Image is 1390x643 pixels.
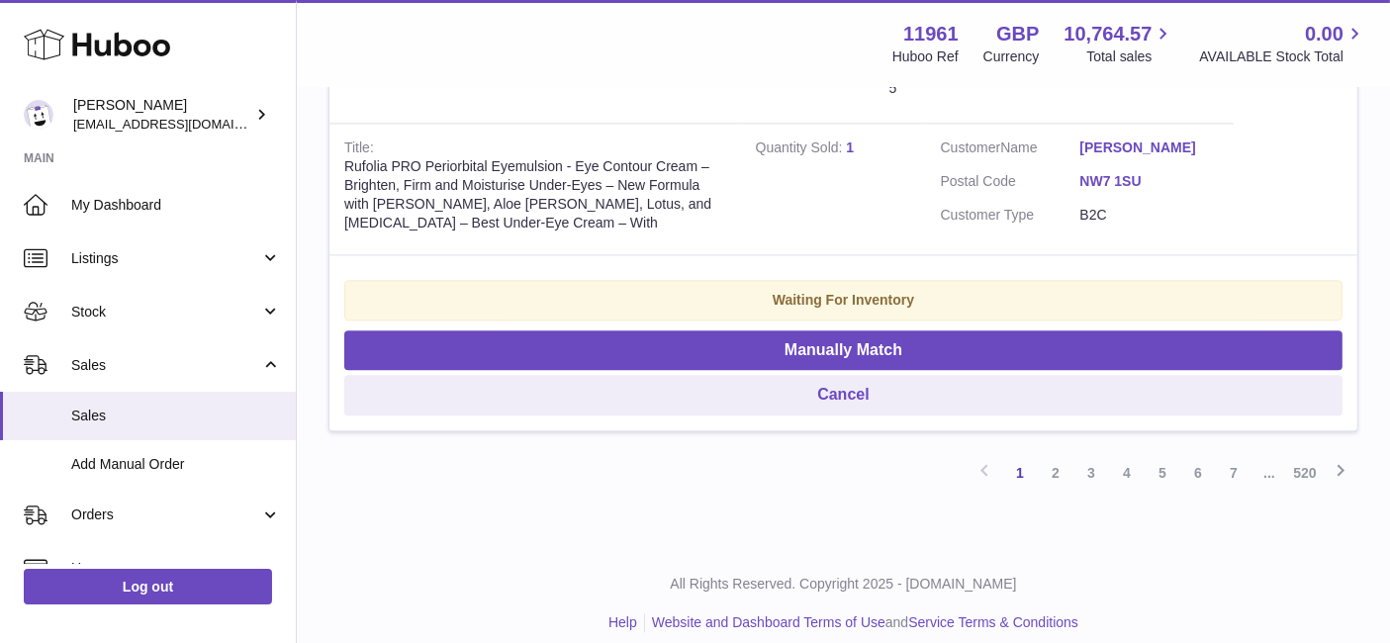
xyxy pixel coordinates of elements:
strong: Title [344,139,374,160]
a: 4 [1109,455,1145,491]
a: 10,764.57 Total sales [1064,21,1174,66]
a: NW7 1SU [1079,172,1219,191]
span: Listings [71,249,260,268]
span: Sales [71,407,281,425]
strong: Waiting For Inventory [773,292,914,308]
a: Help [608,614,637,630]
a: 0.00 AVAILABLE Stock Total [1199,21,1366,66]
span: 10,764.57 [1064,21,1152,47]
span: Total sales [1086,47,1174,66]
span: Orders [71,505,260,524]
a: 6 [1180,455,1216,491]
dt: Customer Type [941,206,1080,225]
span: [EMAIL_ADDRESS][DOMAIN_NAME] [73,116,291,132]
span: Usage [71,559,281,578]
button: Cancel [344,375,1343,415]
strong: Quantity Sold [756,139,847,160]
span: My Dashboard [71,196,281,215]
dd: B2C [1079,206,1219,225]
a: 1 [1002,455,1038,491]
a: 5 [1145,455,1180,491]
a: Website and Dashboard Terms of Use [652,614,885,630]
a: 7 [1216,455,1251,491]
a: 2 [1038,455,1073,491]
span: Add Manual Order [71,455,281,474]
span: ... [1251,455,1287,491]
strong: 11961 [903,21,959,47]
div: Currency [983,47,1040,66]
span: 0.00 [1305,21,1344,47]
a: [PERSON_NAME] [1079,138,1219,157]
a: Log out [24,569,272,604]
a: Service Terms & Conditions [908,614,1078,630]
li: and [645,613,1078,632]
strong: GBP [996,21,1039,47]
div: Rufolia PRO Periorbital Eyemulsion - Eye Contour Cream – Brighten, Firm and Moisturise Under-Eyes... [344,157,726,232]
p: All Rights Reserved. Copyright 2025 - [DOMAIN_NAME] [313,575,1374,594]
dt: Postal Code [941,172,1080,196]
button: Manually Match [344,330,1343,371]
img: internalAdmin-11961@internal.huboo.com [24,100,53,130]
div: [PERSON_NAME] [73,96,251,134]
span: Sales [71,356,260,375]
a: 520 [1287,455,1323,491]
a: 1 [846,139,854,155]
span: Stock [71,303,260,321]
span: Customer [941,139,1001,155]
a: 3 [1073,455,1109,491]
dt: Name [941,138,1080,162]
span: AVAILABLE Stock Total [1199,47,1366,66]
div: Huboo Ref [892,47,959,66]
